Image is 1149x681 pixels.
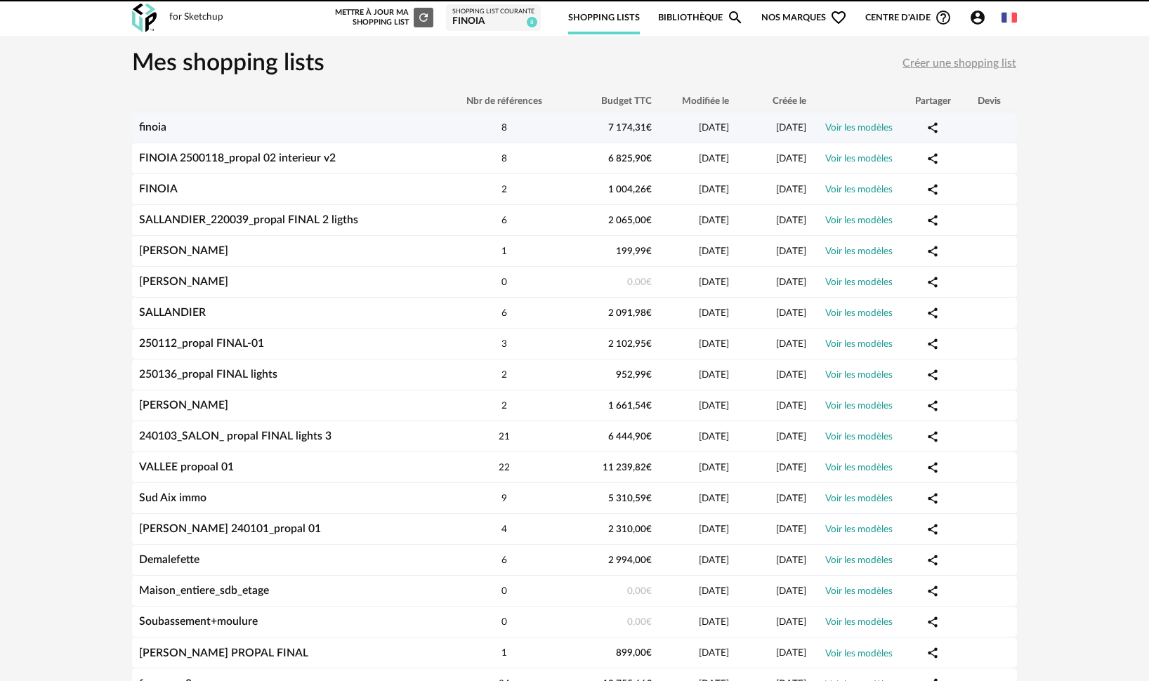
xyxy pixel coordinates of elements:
[926,554,939,565] span: Share Variant icon
[608,185,652,194] span: 1 004,26
[627,277,652,287] span: 0,00
[776,401,806,411] span: [DATE]
[608,339,652,349] span: 2 102,95
[776,185,806,194] span: [DATE]
[646,494,652,503] span: €
[825,649,893,659] a: Voir les modèles
[926,245,939,256] span: Share Variant icon
[646,617,652,627] span: €
[452,15,534,28] div: finoia
[441,95,567,107] div: Nbr de références
[825,154,893,164] a: Voir les modèles
[776,463,806,472] span: [DATE]
[699,154,729,164] span: [DATE]
[825,370,893,380] a: Voir les modèles
[139,276,228,287] a: [PERSON_NAME]
[699,494,729,503] span: [DATE]
[501,617,507,627] span: 0
[646,185,652,194] span: €
[699,277,729,287] span: [DATE]
[776,617,806,627] span: [DATE]
[776,308,806,318] span: [DATE]
[646,246,652,256] span: €
[699,246,729,256] span: [DATE]
[926,152,939,164] span: Share Variant icon
[825,246,893,256] a: Voir les modèles
[616,370,652,380] span: 952,99
[132,48,324,79] h1: Mes shopping lists
[139,585,269,596] a: Maison_entiere_sdb_etage
[646,277,652,287] span: €
[646,555,652,565] span: €
[646,432,652,442] span: €
[139,523,321,534] a: [PERSON_NAME] 240101_propal 01
[646,339,652,349] span: €
[825,308,893,318] a: Voir les modèles
[417,13,430,21] span: Refresh icon
[627,617,652,627] span: 0,00
[699,648,729,658] span: [DATE]
[776,648,806,658] span: [DATE]
[501,401,507,411] span: 2
[139,121,166,133] a: finoia
[776,370,806,380] span: [DATE]
[825,123,893,133] a: Voir les modèles
[926,585,939,596] span: Share Variant icon
[501,586,507,596] span: 0
[139,492,206,503] a: Sud Aix immo
[825,494,893,503] a: Voir les modèles
[501,524,507,534] span: 4
[699,586,729,596] span: [DATE]
[699,401,729,411] span: [DATE]
[603,463,652,472] span: 11 239,82
[608,308,652,318] span: 2 091,98
[139,461,234,472] a: VALLEE propoal 01
[902,58,1016,69] span: Créer une shopping list
[139,554,199,565] a: Demalefette
[736,95,813,107] div: Créée le
[646,524,652,534] span: €
[926,276,939,287] span: Share Variant icon
[926,338,939,349] span: Share Variant icon
[699,185,729,194] span: [DATE]
[825,401,893,411] a: Voir les modèles
[935,9,952,26] span: Help Circle Outline icon
[627,586,652,596] span: 0,00
[902,51,1017,77] button: Créer une shopping list
[132,4,157,32] img: OXP
[926,647,939,658] span: Share Variant icon
[926,492,939,503] span: Share Variant icon
[608,494,652,503] span: 5 310,59
[139,430,331,442] a: 240103_SALON_ propal FINAL lights 3
[776,432,806,442] span: [DATE]
[1002,10,1017,25] img: fr
[825,524,893,534] a: Voir les modèles
[332,8,433,27] div: Mettre à jour ma Shopping List
[926,214,939,225] span: Share Variant icon
[139,214,358,225] a: SALLANDIER_220039_propal FINAL 2 ligths
[659,95,736,107] div: Modifiée le
[608,123,652,133] span: 7 174,31
[776,555,806,565] span: [DATE]
[139,152,336,164] a: FINOIA 2500118_propal 02 interieur v2
[699,432,729,442] span: [DATE]
[926,616,939,627] span: Share Variant icon
[568,1,640,34] a: Shopping Lists
[926,307,939,318] span: Share Variant icon
[776,123,806,133] span: [DATE]
[825,277,893,287] a: Voir les modèles
[658,1,744,34] a: BibliothèqueMagnify icon
[776,524,806,534] span: [DATE]
[776,494,806,503] span: [DATE]
[776,586,806,596] span: [DATE]
[646,463,652,472] span: €
[961,95,1017,107] div: Devis
[776,246,806,256] span: [DATE]
[825,216,893,225] a: Voir les modèles
[830,9,847,26] span: Heart Outline icon
[825,555,893,565] a: Voir les modèles
[776,154,806,164] span: [DATE]
[699,216,729,225] span: [DATE]
[825,185,893,194] a: Voir les modèles
[727,9,744,26] span: Magnify icon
